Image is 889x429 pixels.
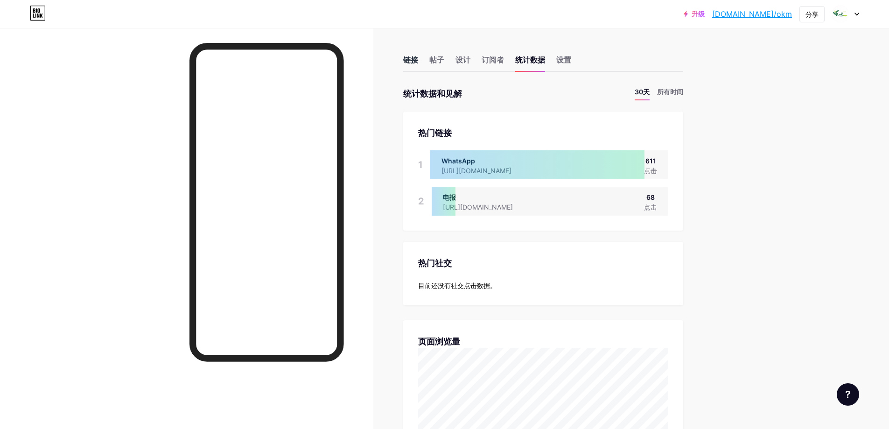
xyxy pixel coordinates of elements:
font: [URL][DOMAIN_NAME] [443,203,513,211]
font: 点击 [644,203,657,211]
font: 30天 [635,88,650,96]
font: 1 [418,159,423,170]
font: 链接 [403,55,418,64]
font: 点击 [644,167,657,175]
font: [DOMAIN_NAME]/okm [712,9,792,19]
font: 页面浏览量 [418,337,460,346]
font: 热门社交 [418,258,452,268]
font: 611 [645,157,656,165]
font: 68 [646,193,655,201]
font: 所有时间 [657,88,683,96]
font: 统计数据和见解 [403,89,462,98]
font: 分享 [805,10,819,18]
a: [DOMAIN_NAME]/okm [712,8,792,20]
font: 统计数据 [515,55,545,64]
font: 帖子 [429,55,444,64]
font: 设置 [556,55,571,64]
font: 订阅者 [482,55,504,64]
font: 目前还没有社交点击数据。 [418,281,497,289]
font: 热门链接 [418,128,452,138]
font: 设计 [455,55,470,64]
font: 升级 [692,10,705,18]
img: 奥克姆 [832,5,849,23]
font: 2 [418,196,424,207]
